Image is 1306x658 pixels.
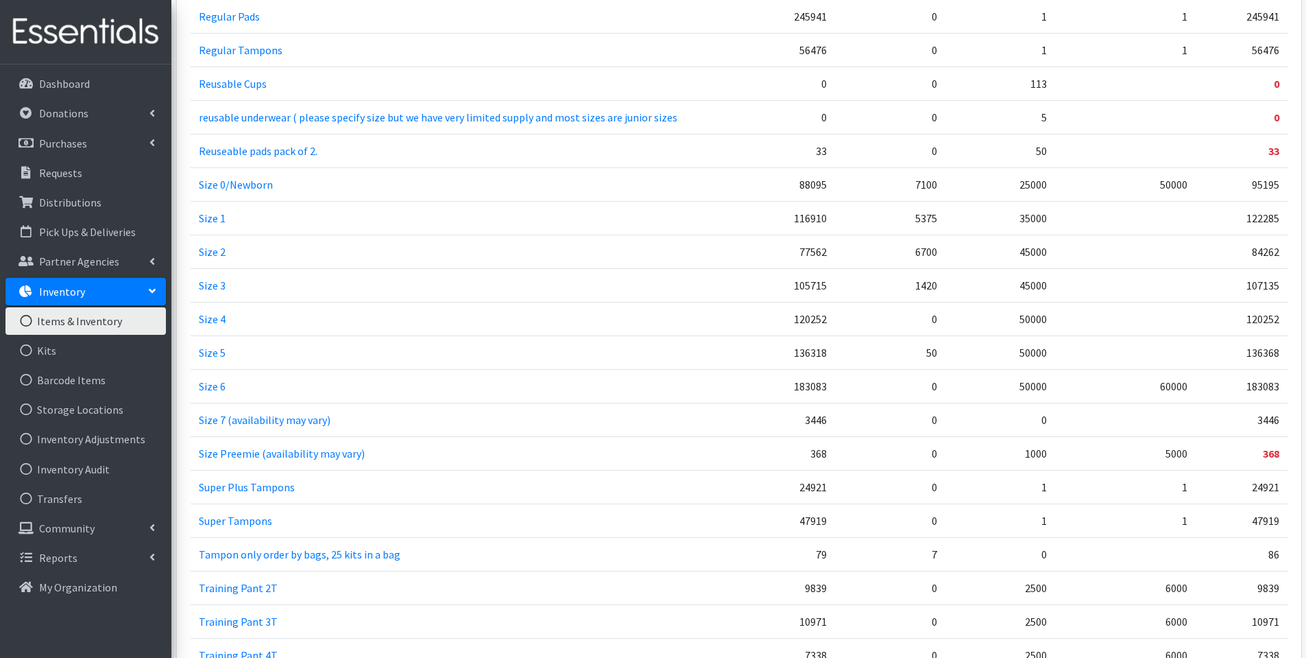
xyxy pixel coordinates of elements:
[734,100,835,134] td: 0
[1055,504,1196,537] td: 1
[835,604,946,638] td: 0
[734,369,835,403] td: 183083
[199,312,226,326] a: Size 4
[39,137,87,150] p: Purchases
[199,514,272,528] a: Super Tampons
[734,336,835,369] td: 136318
[199,548,400,561] a: Tampon only order by bags, 25 kits in a bag
[1055,604,1196,638] td: 6000
[835,436,946,470] td: 0
[5,218,166,246] a: Pick Ups & Deliveries
[945,302,1055,336] td: 50000
[1055,470,1196,504] td: 1
[1055,167,1196,201] td: 50000
[1196,336,1287,369] td: 136368
[1196,403,1287,436] td: 3446
[945,67,1055,100] td: 113
[1196,100,1287,134] td: 0
[835,403,946,436] td: 0
[1196,268,1287,302] td: 107135
[945,470,1055,504] td: 1
[835,470,946,504] td: 0
[5,189,166,216] a: Distributions
[39,521,95,535] p: Community
[199,245,226,259] a: Size 2
[199,346,226,360] a: Size 5
[734,268,835,302] td: 105715
[39,106,88,120] p: Donations
[945,33,1055,67] td: 1
[945,100,1055,134] td: 5
[945,504,1055,537] td: 1
[835,100,946,134] td: 0
[199,43,282,57] a: Regular Tampons
[835,537,946,571] td: 7
[5,456,166,483] a: Inventory Audit
[734,67,835,100] td: 0
[835,302,946,336] td: 0
[5,396,166,423] a: Storage Locations
[734,201,835,235] td: 116910
[39,285,85,298] p: Inventory
[1055,369,1196,403] td: 60000
[39,580,117,594] p: My Organization
[39,77,90,91] p: Dashboard
[39,166,82,180] p: Requests
[945,403,1055,436] td: 0
[1196,201,1287,235] td: 122285
[1055,436,1196,470] td: 5000
[835,268,946,302] td: 1420
[734,167,835,201] td: 88095
[1196,504,1287,537] td: 47919
[5,485,166,513] a: Transfers
[199,480,295,494] a: Super Plus Tampons
[1196,470,1287,504] td: 24921
[1196,134,1287,167] td: 33
[5,99,166,127] a: Donations
[1196,571,1287,604] td: 9839
[734,604,835,638] td: 10971
[199,110,677,124] a: reusable underwear ( please specify size but we have very limited supply and most sizes are junio...
[945,268,1055,302] td: 45000
[1196,369,1287,403] td: 183083
[39,225,136,239] p: Pick Ups & Deliveries
[1196,33,1287,67] td: 56476
[1196,67,1287,100] td: 0
[945,167,1055,201] td: 25000
[199,447,365,460] a: Size Preemie (availability may vary)
[835,504,946,537] td: 0
[835,336,946,369] td: 50
[1196,604,1287,638] td: 10971
[5,159,166,187] a: Requests
[945,571,1055,604] td: 2500
[835,235,946,268] td: 6700
[835,571,946,604] td: 0
[734,403,835,436] td: 3446
[945,201,1055,235] td: 35000
[1196,302,1287,336] td: 120252
[1055,33,1196,67] td: 1
[1196,436,1287,470] td: 368
[5,248,166,275] a: Partner Agencies
[1196,235,1287,268] td: 84262
[734,235,835,268] td: 77562
[945,604,1055,638] td: 2500
[1055,571,1196,604] td: 6000
[199,413,330,427] a: Size 7 (availability may vary)
[5,515,166,542] a: Community
[5,366,166,394] a: Barcode Items
[835,167,946,201] td: 7100
[945,537,1055,571] td: 0
[199,279,226,292] a: Size 3
[734,33,835,67] td: 56476
[734,537,835,571] td: 79
[199,77,267,91] a: Reusable Cups
[199,144,317,158] a: Reuseable pads pack of 2.
[5,130,166,157] a: Purchases
[945,336,1055,369] td: 50000
[835,33,946,67] td: 0
[734,302,835,336] td: 120252
[5,425,166,453] a: Inventory Adjustments
[199,581,278,595] a: Training Pant 2T
[945,436,1055,470] td: 1000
